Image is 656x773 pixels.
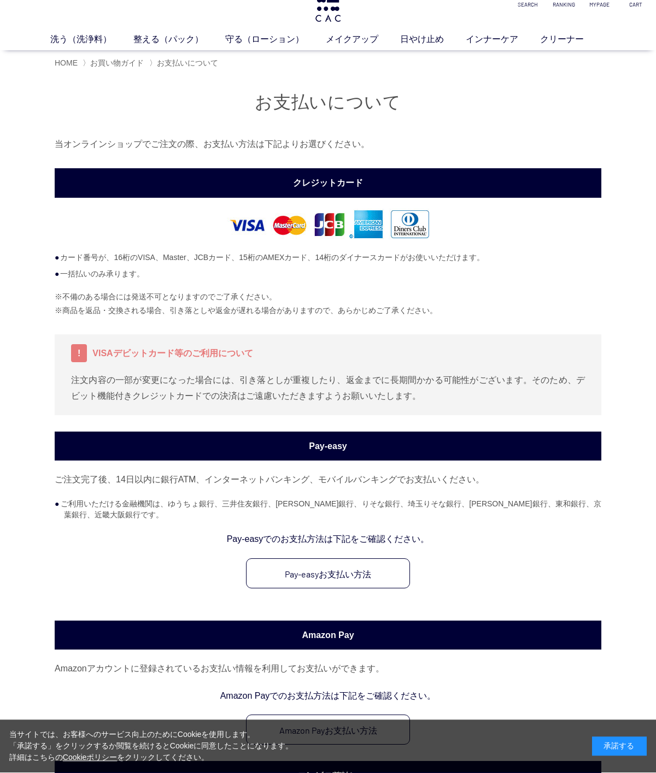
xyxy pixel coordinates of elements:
[9,729,294,764] div: 当サイトでは、お客様へのサービス向上のためにCookieを使用します。 「承諾する」をクリックするか閲覧を続けるとCookieに同意したことになります。 詳細はこちらの をクリックしてください。
[64,252,601,263] li: カード番号が、16桁のVISA、Master、JCBカード、15桁のAMEXカード、14桁のダイナースカードがお使いいただけます。
[50,33,133,46] a: 洗う（洗浄料）
[64,269,601,280] li: 一括払いのみ承ります。
[55,91,601,115] h1: お支払いについて
[225,33,326,46] a: 守る（ローション）
[400,33,466,46] a: 日やけ止め
[83,58,147,69] li: 〉
[55,291,601,318] p: ※不備のある場合には発送不可となりますのでご了承ください。 ※商品を返品・交換される場合、引き落としや返金が遅れる場合がありますので、あらかじめご了承ください。
[90,59,144,68] a: お買い物ガイド
[624,1,647,9] p: CART
[71,345,87,363] span: !
[55,532,601,547] p: Pay-easyでのお支払方法は下記をご確認ください。
[55,59,78,68] a: HOME
[55,432,601,461] h3: Pay-easy
[55,137,601,152] p: 当オンラインショップでご注文の際、お支払い方法は下記よりお選びください。
[592,737,647,756] div: 承諾する
[157,59,218,68] span: お支払いについて
[71,346,585,362] p: VISAデビットカード等のご利用について
[55,169,601,198] h3: クレジットカード
[326,33,400,46] a: メイクアップ
[63,753,118,762] a: Cookieポリシー
[55,688,601,704] p: Amazon Payでのお支払方法は下記をご確認ください。
[64,499,601,521] li: ご利用いただける金融機関は、ゆうちょ銀行、三井住友銀行、[PERSON_NAME]銀行、りそな銀行、埼玉りそな銀行、[PERSON_NAME]銀行、東和銀行、京葉銀行、近畿大阪銀行です。
[55,472,601,488] p: ご注文完了後、14日以内に銀行ATM、インターネットバンキング、モバイルバンキングでお支払いください。
[71,373,585,405] p: 注文内容の一部が変更になった場合には、引き落としが重複したり、返金までに長期間かかる可能性がございます。そのため、デビット機能付きクレジットカードでの決済はご遠慮いただきますようお願いいたします。
[133,33,225,46] a: 整える（パック）
[55,621,601,650] h3: Amazon Pay
[246,559,410,589] a: Pay-easyお支払い方法
[588,1,611,9] p: MYPAGE
[552,1,575,9] p: RANKING
[55,661,601,677] p: Amazonアカウントに登録されているお支払い情報を利用してお支払いができます。
[246,715,410,745] a: Amazon Payお支払い方法
[466,33,540,46] a: インナーケア
[516,1,539,9] p: SEARCH
[149,58,221,69] li: 〉
[540,33,606,46] a: クリーナー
